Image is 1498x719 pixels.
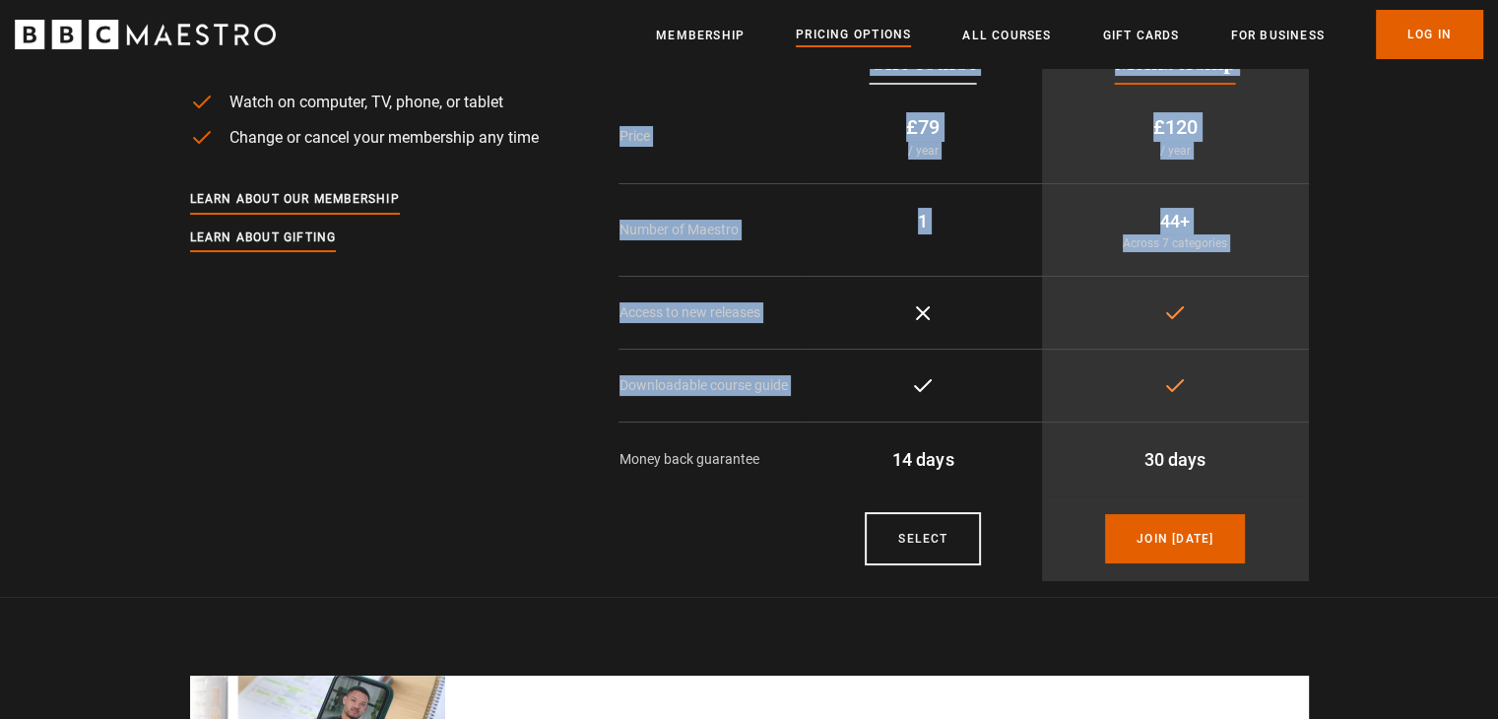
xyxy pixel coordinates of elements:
p: 1 [820,208,1026,234]
p: Number of Maestro [619,220,805,240]
p: £79 [820,112,1026,142]
p: 44+ [1058,208,1293,234]
svg: BBC Maestro [15,20,276,49]
a: Learn about our membership [190,189,400,211]
a: Join [DATE] [1105,514,1245,563]
a: Gift Cards [1102,26,1179,45]
li: Watch on computer, TV, phone, or tablet [190,91,555,114]
a: Membership [656,26,745,45]
p: Downloadable course guide [619,375,805,396]
a: For business [1230,26,1324,45]
p: Money back guarantee [619,449,805,470]
p: 14 days [820,446,1026,473]
li: Change or cancel your membership any time [190,126,555,150]
p: 30 days [1058,446,1293,473]
h2: One course [870,49,977,73]
p: Across 7 categories [1058,234,1293,252]
a: Learn about gifting [190,228,337,249]
a: Courses [865,512,981,565]
p: / year [1058,142,1293,160]
nav: Primary [656,10,1483,59]
p: Price [619,126,805,147]
a: Pricing Options [796,25,911,46]
a: All Courses [962,26,1051,45]
p: / year [820,142,1026,160]
a: Log In [1376,10,1483,59]
p: Access to new releases [619,302,805,323]
p: £120 [1058,112,1293,142]
h2: Membership [1115,49,1236,73]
